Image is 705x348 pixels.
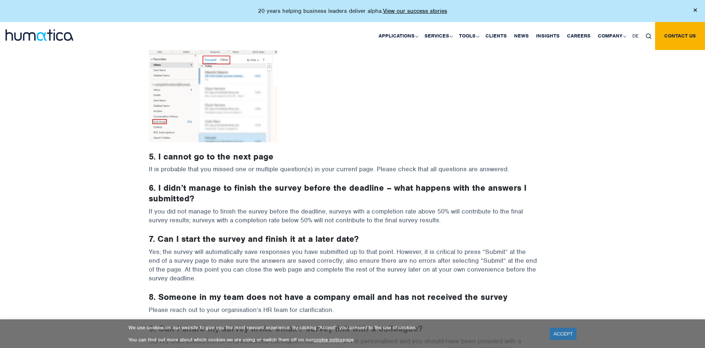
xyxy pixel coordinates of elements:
[510,22,532,50] a: News
[655,22,705,50] a: Contact us
[129,324,540,331] p: We use cookies on our website to give you the most relevant experience. By clicking “Accept”, you...
[149,207,556,234] p: If you did not manage to finish the survey before the deadline, surveys with a completion rate ab...
[550,328,576,340] a: ACCEPT
[594,22,629,50] a: Company
[149,305,556,323] p: Please reach out to your organisation’s HR team for clarification.
[129,337,540,343] p: You can find out more about which cookies we are using or switch them off on our page.
[629,22,642,50] a: DE
[646,33,651,39] img: search_icon
[149,26,277,142] img: Screenshot of Outlook inbox highlighting tabs and junk folder
[149,291,507,302] strong: 8. Someone in my team does not have a company email and has not received the survey
[149,233,359,244] strong: 7. Can I start the survey and finish it at a later date?
[563,22,594,50] a: Careers
[149,151,274,162] strong: 5. I cannot go to the next page
[6,29,73,41] img: logo
[313,337,343,343] a: cookie policy
[149,165,556,183] p: It is probable that you missed one or multiple question(s) in your current page. Please check tha...
[149,182,527,204] strong: 6. I didn’t manage to finish the survey before the deadline – what happens with the answers I sub...
[421,22,455,50] a: Services
[149,247,556,292] p: Yes; the survey will automatically save responses you have submitted up to that point. However, i...
[375,22,421,50] a: Applications
[455,22,482,50] a: Tools
[532,22,563,50] a: Insights
[258,7,447,15] p: 20 years helping business leaders deliver alpha.
[632,33,639,39] span: DE
[383,7,447,15] a: View our success stories
[482,22,510,50] a: Clients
